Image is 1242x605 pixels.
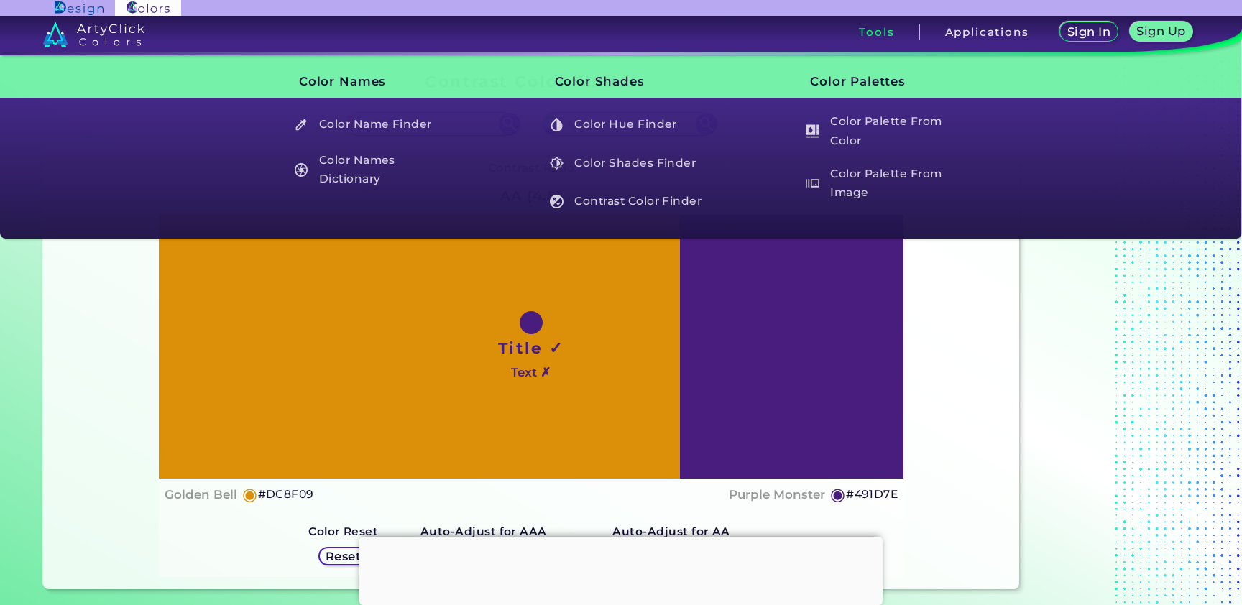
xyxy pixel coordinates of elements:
[287,149,455,190] h5: Color Names Dictionary
[550,195,563,208] img: icon_color_contrast_white.svg
[798,162,967,203] a: Color Palette From Image
[806,176,819,190] img: icon_palette_from_image_white.svg
[359,537,883,601] iframe: Advertisement
[543,188,711,215] h5: Contrast Color Finder
[830,486,846,503] h5: ◉
[308,525,378,538] strong: Color Reset
[1128,22,1194,42] a: Sign Up
[542,111,712,138] a: Color Hue Finder
[806,124,819,138] img: icon_col_pal_col_white.svg
[799,111,966,152] h5: Color Palette From Color
[420,525,547,538] strong: Auto-Adjust for AAA
[295,118,308,131] img: icon_color_name_finder_white.svg
[325,550,362,562] h5: Reset
[543,111,711,138] h5: Color Hue Finder
[945,27,1029,37] h3: Applications
[258,485,314,504] h5: #DC8F09
[799,162,966,203] h5: Color Palette From Image
[511,362,551,383] h4: Text ✗
[498,337,564,359] h1: Title ✓
[543,149,711,177] h5: Color Shades Finder
[55,1,103,15] img: ArtyClick Design logo
[286,149,456,190] a: Color Names Dictionary
[846,485,898,504] h5: #491D7E
[1067,26,1112,38] h5: Sign In
[287,111,455,138] h5: Color Name Finder
[859,27,894,37] h3: Tools
[165,484,237,505] h4: Golden Bell
[530,63,712,99] h3: Color Shades
[550,118,563,131] img: icon_color_hue_white.svg
[1136,25,1187,37] h5: Sign Up
[1059,22,1120,42] a: Sign In
[295,163,308,177] img: icon_color_names_dictionary_white.svg
[542,188,712,215] a: Contrast Color Finder
[242,486,258,503] h5: ◉
[550,156,563,170] img: icon_color_shades_white.svg
[798,111,967,152] a: Color Palette From Color
[786,63,967,99] h3: Color Palettes
[286,111,456,138] a: Color Name Finder
[612,525,730,538] strong: Auto-Adjust for AA
[1025,68,1205,595] iframe: Advertisement
[43,22,144,47] img: logo_artyclick_colors_white.svg
[729,484,825,505] h4: Purple Monster
[275,63,456,99] h3: Color Names
[542,149,712,177] a: Color Shades Finder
